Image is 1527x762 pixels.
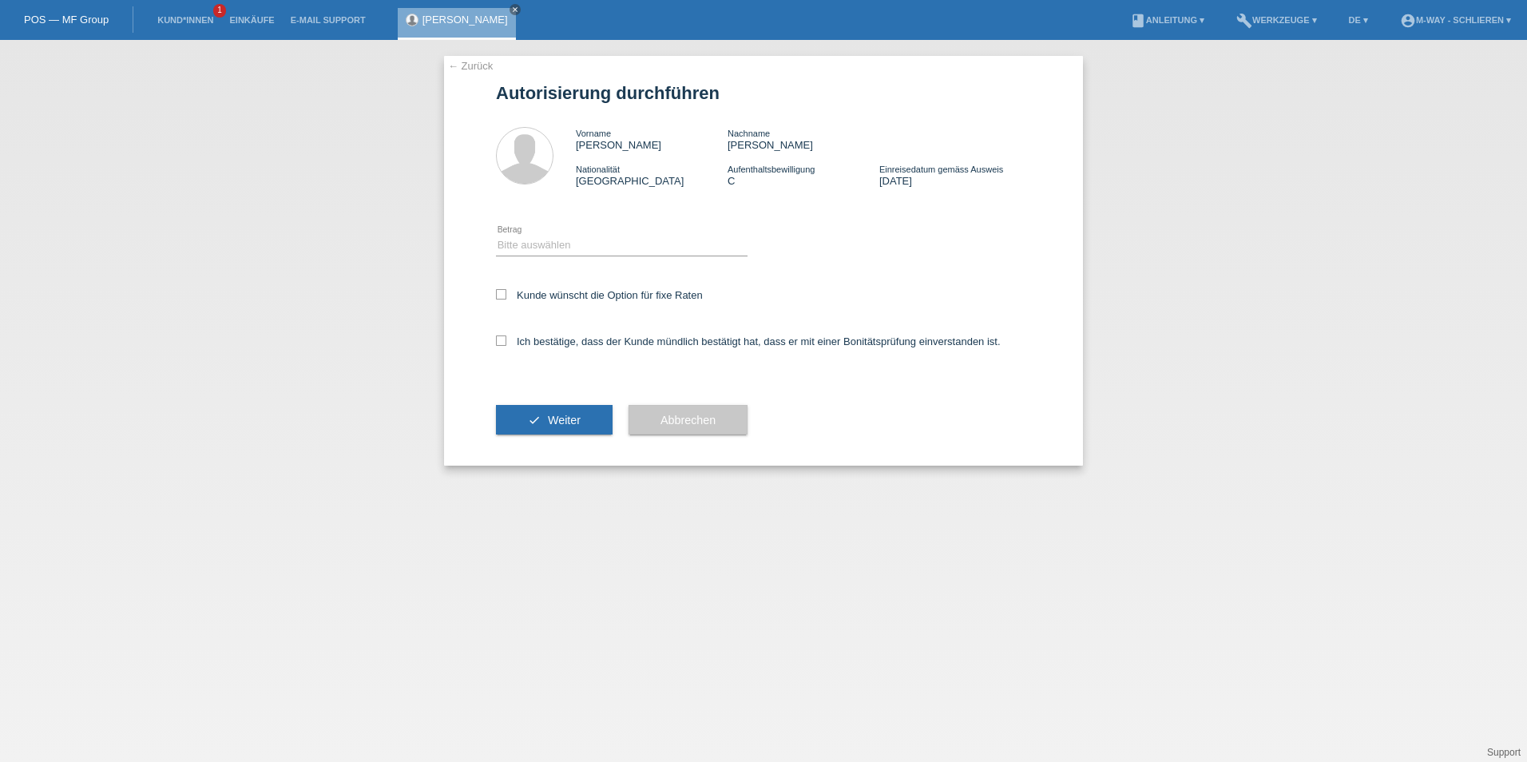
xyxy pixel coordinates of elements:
div: [DATE] [879,163,1031,187]
div: [GEOGRAPHIC_DATA] [576,163,728,187]
i: build [1236,13,1252,29]
i: close [511,6,519,14]
a: close [510,4,521,15]
span: Weiter [548,414,581,427]
i: check [528,414,541,427]
div: [PERSON_NAME] [728,127,879,151]
h1: Autorisierung durchführen [496,83,1031,103]
span: Aufenthaltsbewilligung [728,165,815,174]
a: POS — MF Group [24,14,109,26]
i: book [1130,13,1146,29]
a: buildWerkzeuge ▾ [1228,15,1325,25]
a: Einkäufe [221,15,282,25]
span: Nachname [728,129,770,138]
a: DE ▾ [1341,15,1376,25]
a: ← Zurück [448,60,493,72]
label: Ich bestätige, dass der Kunde mündlich bestätigt hat, dass er mit einer Bonitätsprüfung einversta... [496,335,1001,347]
a: bookAnleitung ▾ [1122,15,1212,25]
div: C [728,163,879,187]
span: Nationalität [576,165,620,174]
span: 1 [213,4,226,18]
span: Abbrechen [660,414,716,427]
span: Vorname [576,129,611,138]
label: Kunde wünscht die Option für fixe Raten [496,289,703,301]
i: account_circle [1400,13,1416,29]
a: Support [1487,747,1521,758]
a: E-Mail Support [283,15,374,25]
a: account_circlem-way - Schlieren ▾ [1392,15,1519,25]
span: Einreisedatum gemäss Ausweis [879,165,1003,174]
button: Abbrechen [629,405,748,435]
div: [PERSON_NAME] [576,127,728,151]
a: [PERSON_NAME] [422,14,508,26]
button: check Weiter [496,405,613,435]
a: Kund*innen [149,15,221,25]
